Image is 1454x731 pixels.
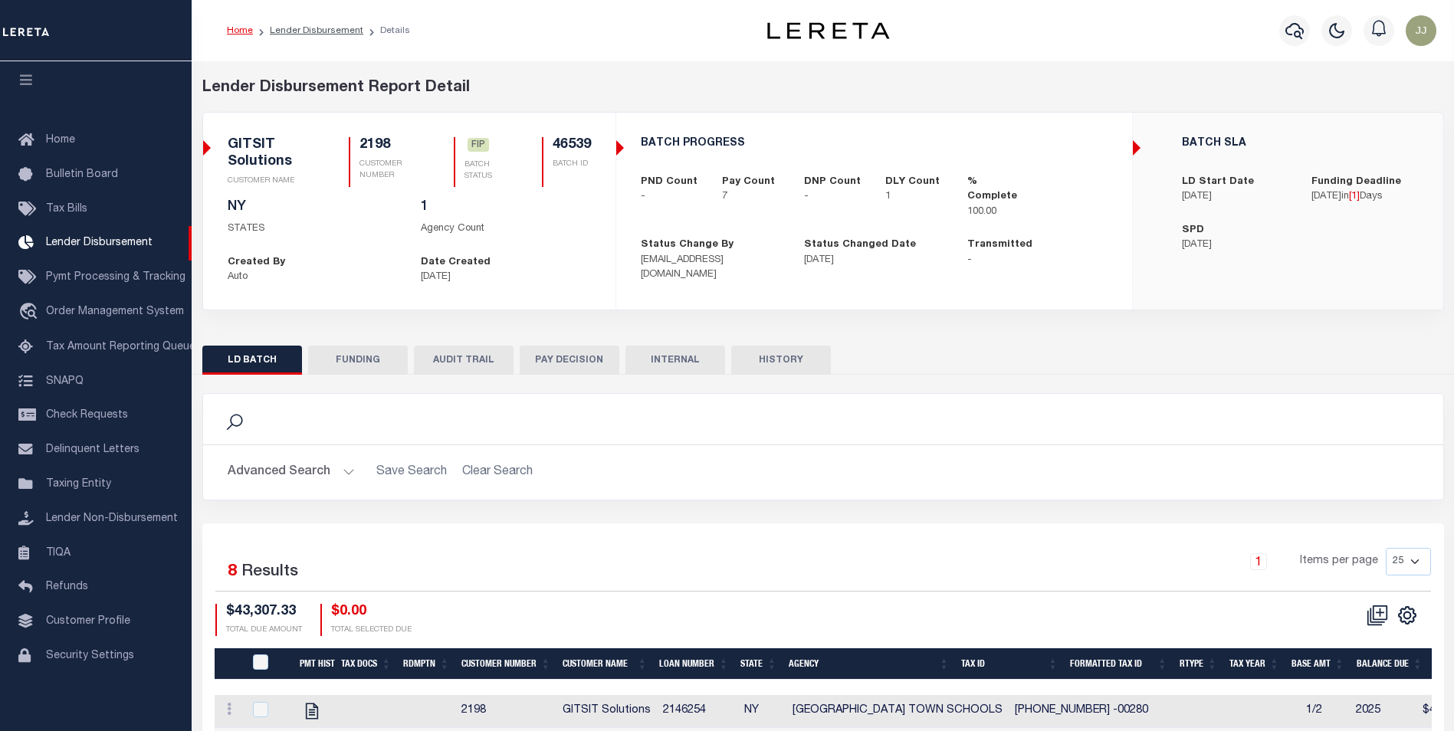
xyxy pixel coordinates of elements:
[228,270,398,285] p: Auto
[967,205,1026,220] p: 100.00
[46,342,195,352] span: Tax Amount Reporting Queue
[464,159,505,182] p: BATCH STATUS
[308,346,408,375] button: FUNDING
[46,169,118,180] span: Bulletin Board
[202,346,302,375] button: LD BATCH
[228,175,312,187] p: CUSTOMER NAME
[786,695,1009,728] td: [GEOGRAPHIC_DATA] TOWN SCHOOLS
[1064,648,1173,680] th: Formatted Tax Id: activate to sort column ascending
[1182,238,1288,253] p: [DATE]
[46,582,88,592] span: Refunds
[885,189,944,205] p: 1
[331,624,412,636] p: TOTAL SELECTED DUE
[1173,648,1223,680] th: RType: activate to sort column ascending
[421,255,491,270] label: Date Created
[46,410,128,421] span: Check Requests
[46,616,130,627] span: Customer Profile
[363,24,410,38] li: Details
[1182,137,1418,150] h5: BATCH SLA
[421,270,591,285] p: [DATE]
[955,648,1064,680] th: Tax Id: activate to sort column ascending
[421,199,591,216] h5: 1
[1351,192,1357,202] span: 1
[1406,15,1436,46] img: svg+xml;base64,PHN2ZyB4bWxucz0iaHR0cDovL3d3dy53My5vcmcvMjAwMC9zdmciIHBvaW50ZXItZXZlbnRzPSJub25lIi...
[270,26,363,35] a: Lender Disbursement
[520,346,619,375] button: PAY DECISION
[625,346,725,375] button: INTERNAL
[804,238,916,253] label: Status Changed Date
[215,648,244,680] th: &nbsp;&nbsp;&nbsp;&nbsp;&nbsp;&nbsp;&nbsp;&nbsp;&nbsp;&nbsp;
[1349,192,1360,202] span: [ ]
[641,189,700,205] p: -
[556,695,657,728] td: GITSIT Solutions
[241,560,298,585] label: Results
[804,189,863,205] p: -
[1350,695,1412,728] td: 2025
[244,648,294,680] th: PayeePmtBatchStatus
[227,26,253,35] a: Home
[1351,648,1429,680] th: Balance Due: activate to sort column ascending
[46,547,71,558] span: TIQA
[46,479,111,490] span: Taxing Entity
[1182,189,1288,205] p: [DATE]
[722,189,781,205] p: 7
[556,648,653,680] th: Customer Name: activate to sort column ascending
[46,444,139,455] span: Delinquent Letters
[294,648,335,680] th: Pmt Hist
[1311,175,1401,190] label: Funding Deadline
[641,175,697,190] label: PND Count
[228,564,237,580] span: 8
[226,604,302,621] h4: $43,307.33
[455,695,556,728] td: 2198
[804,175,861,190] label: DNP Count
[1182,175,1254,190] label: LD Start Date
[1311,192,1341,202] span: [DATE]
[734,648,783,680] th: State: activate to sort column ascending
[767,22,890,39] img: logo-dark.svg
[1300,695,1350,728] td: 1/2
[967,253,1108,268] p: -
[46,204,87,215] span: Tax Bills
[468,139,489,152] a: FIP
[46,272,185,283] span: Pymt Processing & Tracking
[1182,223,1204,238] label: SPD
[228,221,398,237] p: STATES
[359,159,417,182] p: CUSTOMER NUMBER
[46,651,134,661] span: Security Settings
[641,253,781,283] p: [EMAIL_ADDRESS][DOMAIN_NAME]
[804,253,944,268] p: [DATE]
[18,303,43,323] i: travel_explore
[1250,553,1267,570] a: 1
[657,695,738,728] td: 2146254
[397,648,455,680] th: Rdmptn: activate to sort column ascending
[228,255,285,270] label: Created By
[46,238,153,248] span: Lender Disbursement
[228,199,398,216] h5: NY
[331,604,412,621] h4: $0.00
[553,137,591,154] h5: 46539
[468,138,489,152] span: FIP
[1311,189,1418,205] p: in Days
[46,135,75,146] span: Home
[738,695,786,728] td: NY
[885,175,940,190] label: DLY Count
[228,457,355,487] button: Advanced Search
[414,346,514,375] button: AUDIT TRAIL
[46,513,178,524] span: Lender Non-Disbursement
[46,306,184,317] span: Order Management System
[722,175,775,190] label: Pay Count
[1223,648,1285,680] th: Tax Year: activate to sort column ascending
[653,648,734,680] th: Loan Number: activate to sort column ascending
[783,648,955,680] th: Agency: activate to sort column ascending
[202,77,1444,100] div: Lender Disbursement Report Detail
[967,238,1032,253] label: Transmitted
[228,137,312,170] h5: GITSIT Solutions
[1285,648,1351,680] th: Base Amt: activate to sort column ascending
[421,221,591,237] p: Agency Count
[641,137,1108,150] h5: BATCH PROGRESS
[455,648,556,680] th: Customer Number: activate to sort column ascending
[226,624,302,636] p: TOTAL DUE AMOUNT
[1300,553,1378,570] span: Items per page
[967,175,1026,205] label: % Complete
